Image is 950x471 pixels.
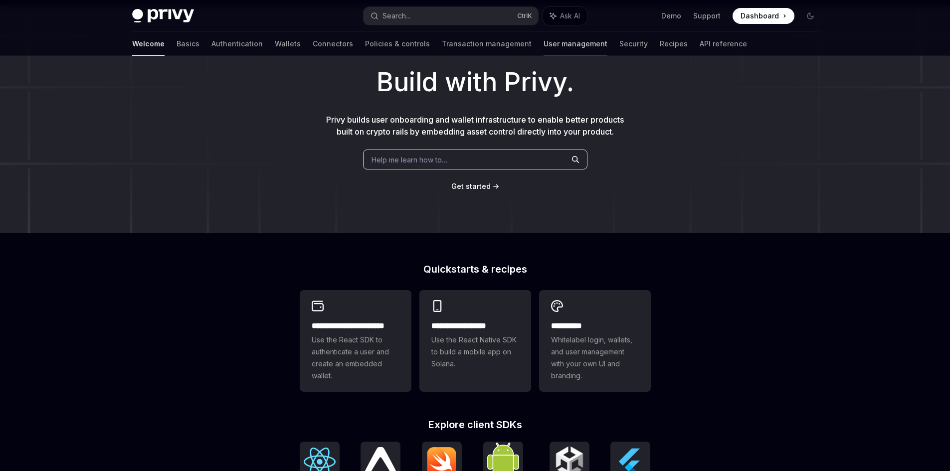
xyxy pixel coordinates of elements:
[544,32,607,56] a: User management
[451,182,491,190] span: Get started
[326,115,624,137] span: Privy builds user onboarding and wallet infrastructure to enable better products built on crypto ...
[700,32,747,56] a: API reference
[551,334,639,382] span: Whitelabel login, wallets, and user management with your own UI and branding.
[619,32,648,56] a: Security
[802,8,818,24] button: Toggle dark mode
[132,9,194,23] img: dark logo
[442,32,532,56] a: Transaction management
[661,11,681,21] a: Demo
[419,290,531,392] a: **** **** **** ***Use the React Native SDK to build a mobile app on Solana.
[543,7,587,25] button: Ask AI
[693,11,721,21] a: Support
[451,181,491,191] a: Get started
[372,155,447,165] span: Help me learn how to…
[313,32,353,56] a: Connectors
[132,32,165,56] a: Welcome
[300,420,651,430] h2: Explore client SDKs
[364,7,538,25] button: Search...CtrlK
[660,32,688,56] a: Recipes
[539,290,651,392] a: **** *****Whitelabel login, wallets, and user management with your own UI and branding.
[560,11,580,21] span: Ask AI
[741,11,779,21] span: Dashboard
[312,334,399,382] span: Use the React SDK to authenticate a user and create an embedded wallet.
[733,8,794,24] a: Dashboard
[517,12,532,20] span: Ctrl K
[431,334,519,370] span: Use the React Native SDK to build a mobile app on Solana.
[211,32,263,56] a: Authentication
[177,32,199,56] a: Basics
[382,10,410,22] div: Search...
[300,264,651,274] h2: Quickstarts & recipes
[275,32,301,56] a: Wallets
[365,32,430,56] a: Policies & controls
[16,63,934,102] h1: Build with Privy.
